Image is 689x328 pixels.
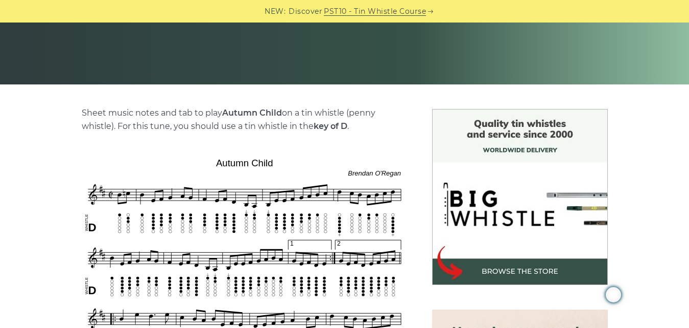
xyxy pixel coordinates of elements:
[324,6,426,17] a: PST10 - Tin Whistle Course
[314,121,347,131] strong: key of D
[222,108,282,118] strong: Autumn Child
[265,6,286,17] span: NEW:
[289,6,322,17] span: Discover
[432,109,608,285] img: BigWhistle Tin Whistle Store
[82,106,408,133] p: Sheet music notes and tab to play on a tin whistle (penny whistle). For this tune, you should use...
